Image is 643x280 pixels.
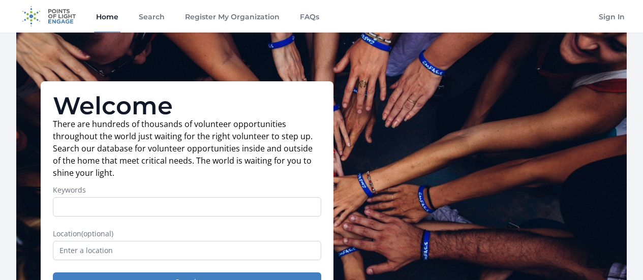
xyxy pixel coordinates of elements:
[81,229,113,238] span: (optional)
[53,185,321,195] label: Keywords
[53,118,321,179] p: There are hundreds of thousands of volunteer opportunities throughout the world just waiting for ...
[53,241,321,260] input: Enter a location
[53,229,321,239] label: Location
[53,94,321,118] h1: Welcome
